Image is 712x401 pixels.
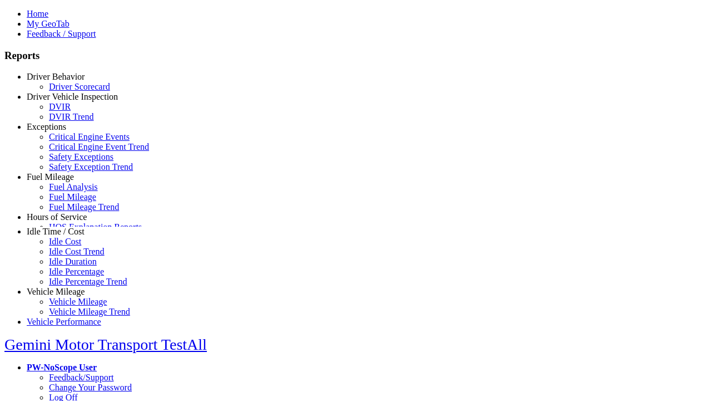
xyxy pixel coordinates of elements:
a: DVIR [49,102,71,111]
a: Critical Engine Events [49,132,130,141]
a: Home [27,9,48,18]
h3: Reports [4,50,708,62]
a: Fuel Mileage [49,192,96,202]
a: HOS Explanation Reports [49,222,142,232]
a: Safety Exception Trend [49,162,133,172]
a: Idle Percentage Trend [49,277,127,286]
a: Fuel Analysis [49,182,98,192]
a: Vehicle Mileage [27,287,85,296]
a: PW-NoScope User [27,363,97,372]
a: Fuel Mileage [27,172,74,182]
a: Critical Engine Event Trend [49,142,149,151]
a: Driver Vehicle Inspection [27,92,118,101]
a: Vehicle Mileage Trend [49,307,130,316]
a: Driver Scorecard [49,82,110,91]
a: Idle Duration [49,257,97,266]
a: Idle Time / Cost [27,227,85,236]
a: Feedback / Support [27,29,96,38]
a: Fuel Mileage Trend [49,202,119,212]
a: Idle Cost Trend [49,247,105,256]
a: Hours of Service [27,212,87,222]
a: DVIR Trend [49,112,93,121]
a: Idle Percentage [49,267,104,276]
a: Gemini Motor Transport TestAll [4,336,207,353]
a: Feedback/Support [49,373,113,382]
a: Driver Behavior [27,72,85,81]
a: Safety Exceptions [49,152,113,162]
a: Change Your Password [49,383,132,392]
a: Vehicle Mileage [49,297,107,306]
a: My GeoTab [27,19,70,28]
a: Vehicle Performance [27,317,101,326]
a: Idle Cost [49,237,81,246]
a: Exceptions [27,122,66,131]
